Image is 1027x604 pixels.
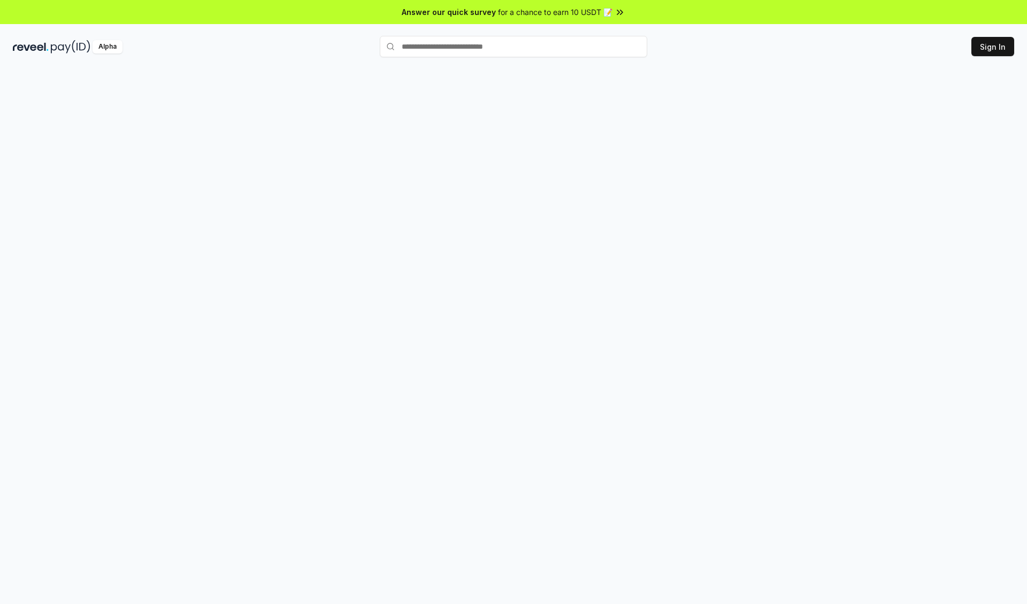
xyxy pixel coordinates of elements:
img: pay_id [51,40,90,53]
div: Alpha [93,40,122,53]
span: for a chance to earn 10 USDT 📝 [498,6,612,18]
button: Sign In [971,37,1014,56]
span: Answer our quick survey [402,6,496,18]
img: reveel_dark [13,40,49,53]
